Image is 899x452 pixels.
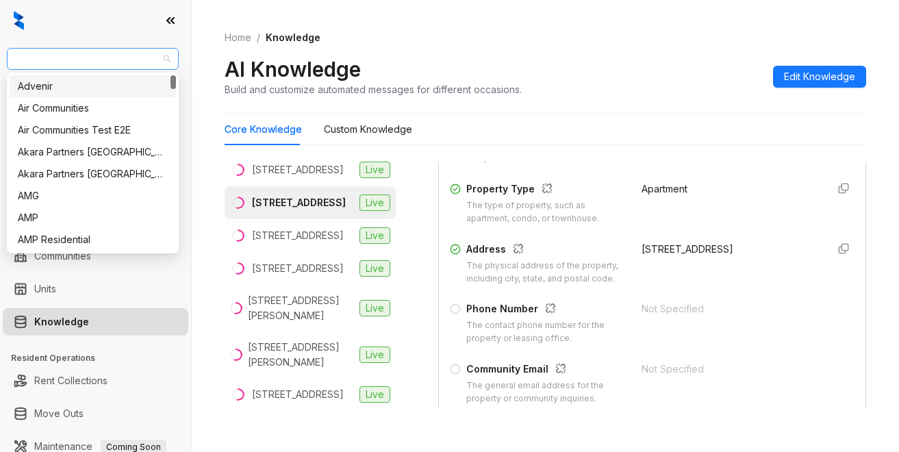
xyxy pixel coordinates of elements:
[359,300,390,316] span: Live
[359,162,390,178] span: Live
[266,32,320,43] span: Knowledge
[10,163,176,185] div: Akara Partners Phoenix
[642,242,817,257] div: [STREET_ADDRESS]
[359,386,390,403] span: Live
[34,367,107,394] a: Rent Collections
[642,183,687,194] span: Apartment
[3,92,188,119] li: Leads
[10,141,176,163] div: Akara Partners Nashville
[18,101,168,116] div: Air Communities
[18,210,168,225] div: AMP
[324,122,412,137] div: Custom Knowledge
[642,362,817,377] div: Not Specified
[773,66,866,88] button: Edit Knowledge
[248,340,354,370] div: [STREET_ADDRESS][PERSON_NAME]
[225,56,361,82] h2: AI Knowledge
[34,400,84,427] a: Move Outs
[18,232,168,247] div: AMP Residential
[3,184,188,211] li: Collections
[10,207,176,229] div: AMP
[18,166,168,181] div: Akara Partners [GEOGRAPHIC_DATA]
[359,227,390,244] span: Live
[466,181,625,199] div: Property Type
[18,79,168,94] div: Advenir
[3,242,188,270] li: Communities
[10,119,176,141] div: Air Communities Test E2E
[225,82,522,97] div: Build and customize automated messages for different occasions.
[252,195,346,210] div: [STREET_ADDRESS]
[466,199,625,225] div: The type of property, such as apartment, condo, or townhouse.
[784,69,855,84] span: Edit Knowledge
[225,122,302,137] div: Core Knowledge
[252,261,344,276] div: [STREET_ADDRESS]
[3,308,188,336] li: Knowledge
[18,145,168,160] div: Akara Partners [GEOGRAPHIC_DATA]
[14,11,24,30] img: logo
[18,123,168,138] div: Air Communities Test E2E
[248,293,354,323] div: [STREET_ADDRESS][PERSON_NAME]
[257,30,260,45] li: /
[222,30,254,45] a: Home
[34,308,89,336] a: Knowledge
[466,379,625,405] div: The general email address for the property or community inquiries.
[10,97,176,119] div: Air Communities
[359,347,390,363] span: Live
[466,242,625,260] div: Address
[3,151,188,178] li: Leasing
[252,387,344,402] div: [STREET_ADDRESS]
[34,242,91,270] a: Communities
[252,228,344,243] div: [STREET_ADDRESS]
[34,275,56,303] a: Units
[359,260,390,277] span: Live
[466,362,625,379] div: Community Email
[466,301,625,319] div: Phone Number
[10,185,176,207] div: AMG
[252,162,344,177] div: [STREET_ADDRESS]
[10,229,176,251] div: AMP Residential
[359,194,390,211] span: Live
[18,188,168,203] div: AMG
[3,400,188,427] li: Move Outs
[466,260,625,286] div: The physical address of the property, including city, state, and postal code.
[3,275,188,303] li: Units
[10,75,176,97] div: Advenir
[15,49,170,69] span: SfRent
[642,301,817,316] div: Not Specified
[11,352,191,364] h3: Resident Operations
[466,319,625,345] div: The contact phone number for the property or leasing office.
[3,367,188,394] li: Rent Collections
